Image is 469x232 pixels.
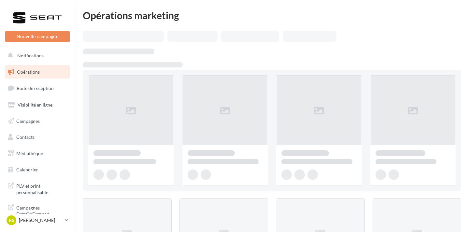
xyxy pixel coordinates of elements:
[4,98,71,112] a: Visibilité en ligne
[5,31,70,42] button: Nouvelle campagne
[4,81,71,95] a: Boîte de réception
[16,181,67,196] span: PLV et print personnalisable
[18,102,52,108] span: Visibilité en ligne
[16,134,35,140] span: Contacts
[4,49,68,63] button: Notifications
[4,147,71,160] a: Médiathèque
[5,214,70,226] a: RS [PERSON_NAME]
[4,163,71,177] a: Calendrier
[17,85,54,91] span: Boîte de réception
[9,217,14,224] span: RS
[16,151,43,156] span: Médiathèque
[4,179,71,198] a: PLV et print personnalisable
[17,69,40,75] span: Opérations
[4,130,71,144] a: Contacts
[19,217,62,224] p: [PERSON_NAME]
[16,167,38,172] span: Calendrier
[83,10,461,20] div: Opérations marketing
[17,53,44,58] span: Notifications
[4,65,71,79] a: Opérations
[16,118,40,123] span: Campagnes
[4,201,71,220] a: Campagnes DataOnDemand
[16,203,67,217] span: Campagnes DataOnDemand
[4,114,71,128] a: Campagnes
